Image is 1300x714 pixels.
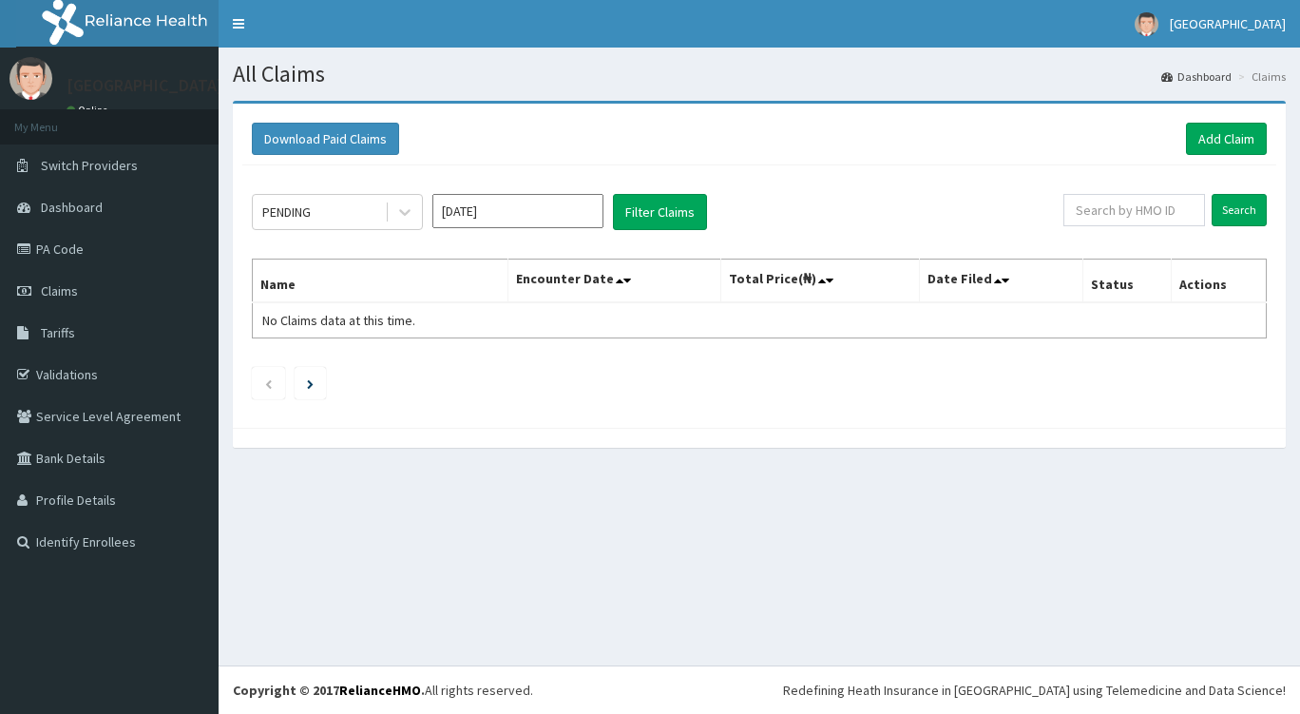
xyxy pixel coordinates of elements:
[307,375,314,392] a: Next page
[919,260,1082,303] th: Date Filed
[1186,123,1267,155] a: Add Claim
[41,324,75,341] span: Tariffs
[1135,12,1158,36] img: User Image
[507,260,721,303] th: Encounter Date
[252,123,399,155] button: Download Paid Claims
[1170,15,1286,32] span: [GEOGRAPHIC_DATA]
[783,681,1286,700] div: Redefining Heath Insurance in [GEOGRAPHIC_DATA] using Telemedicine and Data Science!
[1212,194,1267,226] input: Search
[1161,68,1232,85] a: Dashboard
[721,260,919,303] th: Total Price(₦)
[1063,194,1205,226] input: Search by HMO ID
[1171,260,1266,303] th: Actions
[339,682,421,699] a: RelianceHMO
[613,194,707,230] button: Filter Claims
[1082,260,1171,303] th: Status
[262,312,415,329] span: No Claims data at this time.
[253,260,508,303] th: Name
[1233,68,1286,85] li: Claims
[233,62,1286,87] h1: All Claims
[432,194,603,228] input: Select Month and Year
[262,203,311,222] div: PENDING
[41,199,103,216] span: Dashboard
[219,666,1300,714] footer: All rights reserved.
[41,282,78,299] span: Claims
[67,77,223,94] p: [GEOGRAPHIC_DATA]
[10,57,52,100] img: User Image
[67,104,112,117] a: Online
[233,682,425,699] strong: Copyright © 2017 .
[41,157,138,174] span: Switch Providers
[264,375,273,392] a: Previous page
